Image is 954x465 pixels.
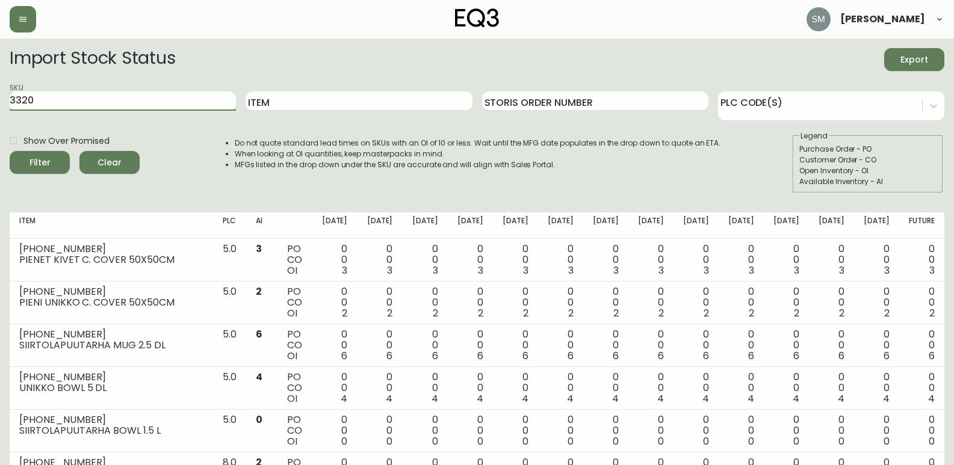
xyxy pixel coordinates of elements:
span: OI [287,349,297,363]
span: 0 [477,434,483,448]
button: Filter [10,151,70,174]
div: 0 0 [864,244,890,276]
span: 6 [838,349,844,363]
th: [DATE] [764,212,809,239]
span: 4 [883,392,890,405]
th: [DATE] [719,212,764,239]
span: 6 [386,349,392,363]
div: 0 0 [593,414,619,447]
button: Clear [79,151,140,174]
span: 2 [794,306,799,320]
span: 0 [703,434,709,448]
span: 0 [386,434,392,448]
div: 0 0 [593,329,619,362]
span: 0 [838,434,844,448]
span: 3 [884,263,890,277]
div: 0 0 [321,372,347,404]
span: 6 [568,349,574,363]
div: 0 0 [321,414,347,447]
span: Export [894,52,935,67]
div: PIENI UNIKKO C. COVER 50X50CM [19,297,203,308]
div: 0 0 [683,244,709,276]
div: 0 0 [457,329,483,362]
div: 0 0 [638,329,664,362]
td: 5.0 [213,367,246,410]
span: 3 [704,263,709,277]
div: 0 0 [321,329,347,362]
span: Clear [89,155,130,170]
th: [DATE] [402,212,447,239]
div: 0 0 [503,372,528,404]
td: 5.0 [213,282,246,324]
div: 0 0 [412,372,438,404]
span: 0 [884,434,890,448]
div: 0 0 [503,286,528,319]
span: 3 [523,263,528,277]
div: 0 0 [909,372,935,404]
td: 5.0 [213,410,246,452]
div: 0 0 [593,286,619,319]
span: 0 [432,434,438,448]
button: Export [884,48,944,71]
div: [PHONE_NUMBER] [19,414,203,425]
div: 0 0 [367,286,392,319]
div: 0 0 [728,244,754,276]
span: 2 [884,306,890,320]
span: 3 [342,263,347,277]
span: 6 [748,349,754,363]
div: 0 0 [819,244,844,276]
div: 0 0 [412,286,438,319]
span: 0 [568,434,574,448]
th: [DATE] [854,212,899,239]
div: 0 0 [819,286,844,319]
span: 3 [387,263,392,277]
div: 0 0 [593,244,619,276]
div: 0 0 [321,286,347,319]
span: 2 [568,306,574,320]
div: 0 0 [638,244,664,276]
div: 0 0 [457,244,483,276]
div: PO CO [287,244,302,276]
div: 0 0 [593,372,619,404]
div: 0 0 [457,286,483,319]
div: 0 0 [728,329,754,362]
span: 6 [703,349,709,363]
div: 0 0 [412,329,438,362]
span: 2 [658,306,664,320]
span: 6 [256,327,262,341]
th: AI [246,212,277,239]
div: 0 0 [638,372,664,404]
div: 0 0 [683,372,709,404]
div: 0 0 [548,329,574,362]
span: 4 [928,392,935,405]
div: 0 0 [728,286,754,319]
li: Do not quote standard lead times on SKUs with an OI of 10 or less. Wait until the MFG date popula... [235,138,721,149]
span: 2 [749,306,754,320]
span: OI [287,263,297,277]
div: PIENET KIVET C. COVER 50X50CM [19,254,203,265]
span: 0 [613,434,619,448]
span: 3 [478,263,483,277]
span: 3 [658,263,664,277]
span: 4 [793,392,799,405]
span: 3 [613,263,619,277]
div: 0 0 [638,286,664,319]
span: OI [287,306,297,320]
th: Future [899,212,944,239]
div: 0 0 [367,372,392,404]
th: [DATE] [312,212,357,239]
div: 0 0 [548,286,574,319]
img: 5baa0ca04850d275da408b8f6b98bad5 [807,7,831,31]
div: [PHONE_NUMBER] [19,329,203,340]
div: 0 0 [773,244,799,276]
div: SIIRTOLAPUUTARHA MUG 2.5 DL [19,340,203,351]
span: 0 [256,413,262,427]
div: PO CO [287,372,302,404]
span: 4 [341,392,347,405]
div: PO CO [287,329,302,362]
div: 0 0 [367,414,392,447]
span: 0 [748,434,754,448]
div: 0 0 [457,372,483,404]
div: 0 0 [548,244,574,276]
li: MFGs listed in the drop down under the SKU are accurate and will align with Sales Portal. [235,159,721,170]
